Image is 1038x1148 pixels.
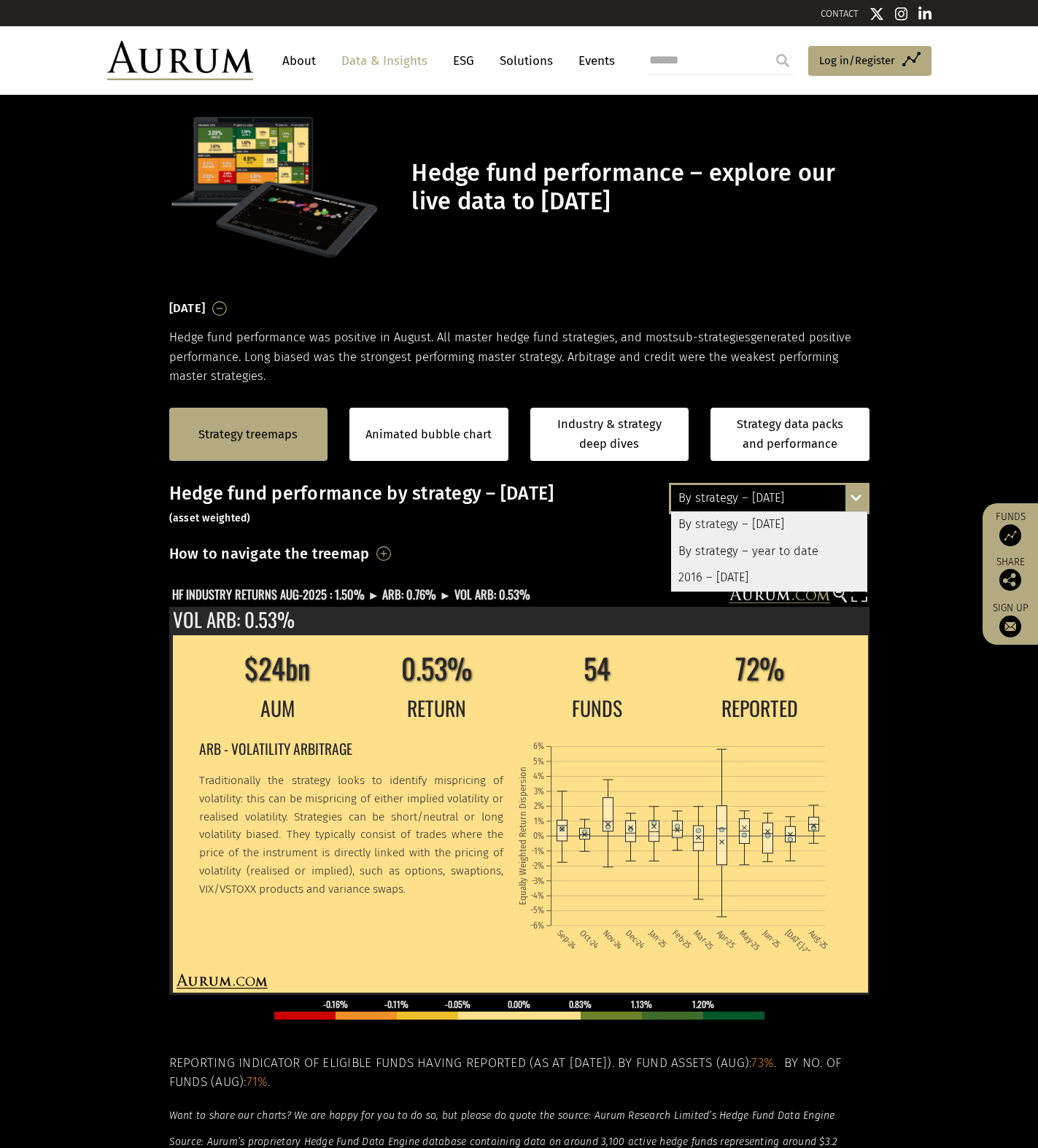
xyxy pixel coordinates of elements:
img: Aurum [107,41,253,80]
p: Hedge fund performance was positive in August. All master hedge fund strategies, and most generat... [169,328,869,386]
span: 71% [247,1074,268,1090]
img: Share this post [999,569,1021,591]
h5: Reporting indicator of eligible funds having reported (as at [DATE]). By fund assets (Aug): . By ... [169,1054,869,1093]
small: (asset weighted) [169,512,251,524]
em: Want to share our charts? We are happy for you to do so, but please do quote the source: Aurum Re... [169,1109,835,1122]
a: Industry & strategy deep dives [530,408,689,461]
a: Strategy data packs and performance [710,408,869,461]
div: Share [990,557,1031,591]
span: Log in/Register [819,52,895,69]
h3: [DATE] [169,298,206,319]
a: Solutions [492,47,560,74]
h3: Hedge fund performance by strategy – [DATE] [169,483,869,527]
div: By strategy – [DATE] [671,512,867,538]
img: Linkedin icon [918,7,932,21]
a: Sign up [990,602,1031,637]
div: By strategy – year to date [671,538,867,565]
a: Animated bubble chart [365,425,492,444]
a: CONTACT [821,8,859,19]
a: Events [571,47,615,74]
a: ESG [446,47,481,74]
h1: Hedge fund performance – explore our live data to [DATE] [411,159,865,216]
img: Access Funds [999,524,1021,546]
img: Instagram icon [895,7,908,21]
img: Twitter icon [869,7,884,21]
span: sub-strategies [673,330,751,344]
div: 2016 – [DATE] [671,565,867,591]
span: 73% [751,1055,774,1071]
a: Log in/Register [808,46,932,77]
input: Submit [768,46,797,75]
h3: How to navigate the treemap [169,541,370,566]
img: Sign up to our newsletter [999,616,1021,637]
a: Strategy treemaps [198,425,298,444]
a: About [275,47,323,74]
a: Data & Insights [334,47,435,74]
div: By strategy – [DATE] [671,485,867,511]
a: Funds [990,511,1031,546]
